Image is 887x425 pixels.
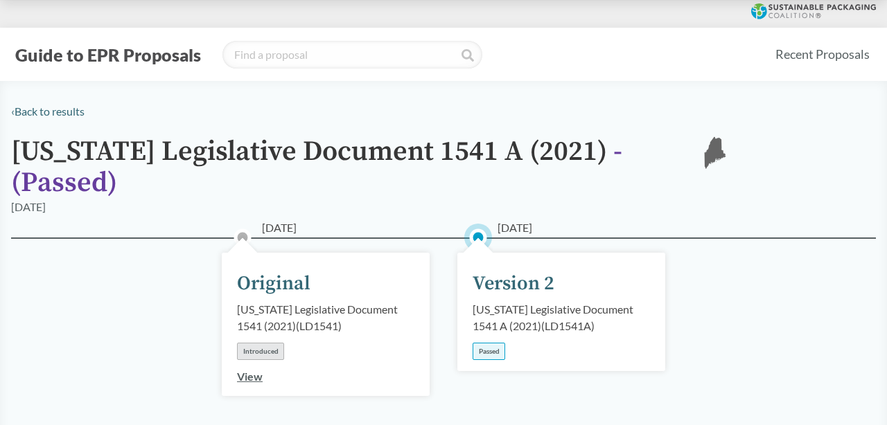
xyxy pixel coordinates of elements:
[498,219,532,236] span: [DATE]
[237,301,414,334] div: [US_STATE] Legislative Document 1541 (2021) ( LD1541 )
[769,39,876,70] a: Recent Proposals
[237,343,284,360] div: Introduced
[11,134,622,200] span: - ( Passed )
[262,219,297,236] span: [DATE]
[11,105,85,118] a: ‹Back to results
[473,269,554,298] div: Version 2
[11,44,205,66] button: Guide to EPR Proposals
[11,199,46,215] div: [DATE]
[473,343,505,360] div: Passed
[473,301,650,334] div: [US_STATE] Legislative Document 1541 A (2021) ( LD1541A )
[237,370,263,383] a: View
[222,41,482,69] input: Find a proposal
[11,136,676,199] h1: [US_STATE] Legislative Document 1541 A (2021)
[237,269,310,298] div: Original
